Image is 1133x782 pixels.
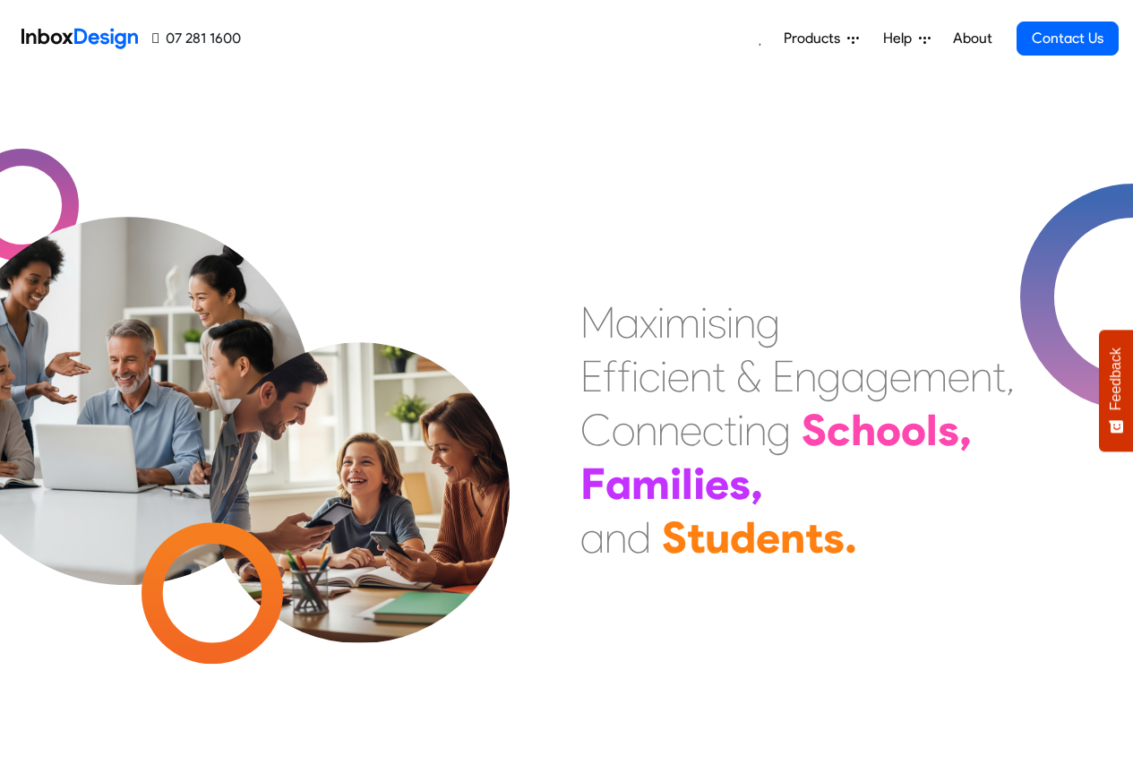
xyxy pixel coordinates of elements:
span: Products [784,28,847,49]
div: E [772,349,794,403]
a: Contact Us [1017,21,1119,56]
span: Help [883,28,919,49]
a: About [948,21,997,56]
div: Maximising Efficient & Engagement, Connecting Schools, Families, and Students. [580,296,1015,564]
div: a [615,296,639,349]
div: a [580,511,605,564]
div: i [631,349,639,403]
div: s [823,511,845,564]
div: m [665,296,700,349]
div: E [580,349,603,403]
div: t [724,403,737,457]
div: n [690,349,712,403]
a: Help [876,21,938,56]
div: i [660,349,667,403]
div: f [617,349,631,403]
div: n [734,296,756,349]
div: o [876,403,901,457]
div: s [729,457,751,511]
img: parents_with_child.png [172,268,547,643]
a: Products [777,21,866,56]
div: o [612,403,635,457]
div: , [959,403,972,457]
div: & [736,349,761,403]
div: n [780,511,805,564]
div: s [708,296,726,349]
div: t [805,511,823,564]
a: 07 281 1600 [152,28,241,49]
div: h [851,403,876,457]
div: S [802,403,827,457]
div: M [580,296,615,349]
div: g [817,349,841,403]
div: t [712,349,725,403]
div: g [865,349,889,403]
div: c [702,403,724,457]
div: n [744,403,767,457]
button: Feedback - Show survey [1099,330,1133,451]
div: n [605,511,627,564]
div: a [841,349,865,403]
div: e [680,403,702,457]
div: n [970,349,992,403]
div: . [845,511,857,564]
div: c [827,403,851,457]
div: i [693,457,705,511]
div: g [767,403,791,457]
div: , [751,457,763,511]
div: i [737,403,744,457]
div: m [631,457,670,511]
div: t [687,511,705,564]
div: l [926,403,938,457]
div: x [639,296,657,349]
div: i [700,296,708,349]
div: e [756,511,780,564]
div: c [639,349,660,403]
div: f [603,349,617,403]
span: Feedback [1108,348,1124,410]
div: e [667,349,690,403]
div: C [580,403,612,457]
div: u [705,511,730,564]
div: g [756,296,780,349]
div: i [726,296,734,349]
div: n [794,349,817,403]
div: a [605,457,631,511]
div: d [627,511,651,564]
div: t [992,349,1006,403]
div: e [948,349,970,403]
div: n [635,403,657,457]
div: F [580,457,605,511]
div: l [682,457,693,511]
div: m [912,349,948,403]
div: i [657,296,665,349]
div: d [730,511,756,564]
div: i [670,457,682,511]
div: , [1006,349,1015,403]
div: n [657,403,680,457]
div: S [662,511,687,564]
div: o [901,403,926,457]
div: s [938,403,959,457]
div: e [889,349,912,403]
div: e [705,457,729,511]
